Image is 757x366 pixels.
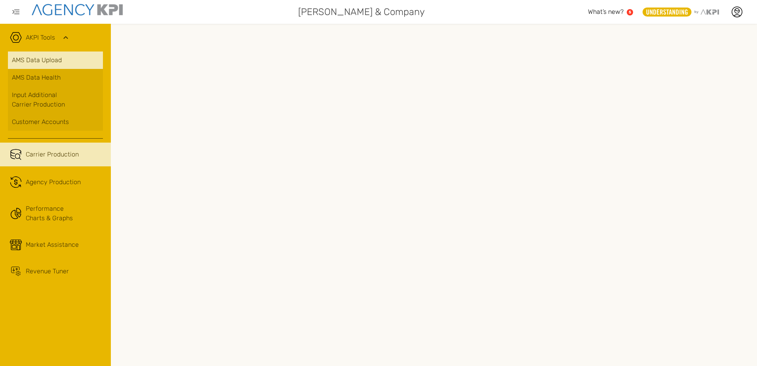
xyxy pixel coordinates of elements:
[8,51,103,69] a: AMS Data Upload
[12,117,99,127] div: Customer Accounts
[298,5,425,19] span: [PERSON_NAME] & Company
[8,113,103,131] a: Customer Accounts
[627,9,633,15] a: 5
[26,33,55,42] a: AKPI Tools
[12,73,61,82] span: AMS Data Health
[8,86,103,113] a: Input AdditionalCarrier Production
[26,177,81,187] span: Agency Production
[8,69,103,86] a: AMS Data Health
[32,4,123,15] img: agencykpi-logo-550x69-2d9e3fa8.png
[26,267,69,276] span: Revenue Tuner
[26,240,79,250] span: Market Assistance
[26,150,79,159] span: Carrier Production
[588,8,624,15] span: What’s new?
[629,10,631,14] text: 5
